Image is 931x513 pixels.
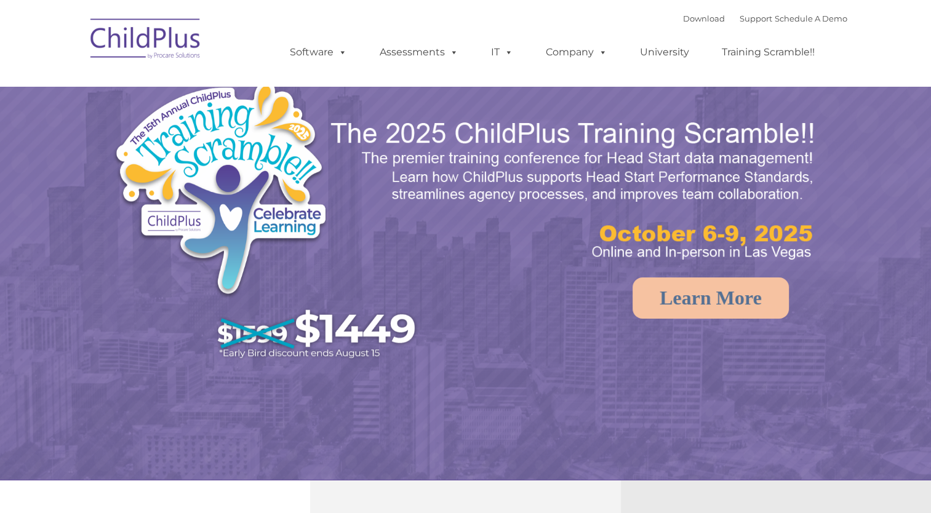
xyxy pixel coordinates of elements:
[278,40,359,65] a: Software
[628,40,701,65] a: University
[633,277,789,319] a: Learn More
[740,14,772,23] a: Support
[84,10,207,71] img: ChildPlus by Procare Solutions
[533,40,620,65] a: Company
[683,14,847,23] font: |
[709,40,827,65] a: Training Scramble!!
[367,40,471,65] a: Assessments
[775,14,847,23] a: Schedule A Demo
[683,14,725,23] a: Download
[479,40,525,65] a: IT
